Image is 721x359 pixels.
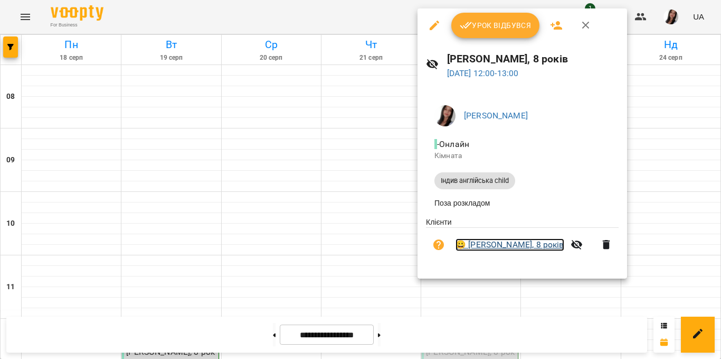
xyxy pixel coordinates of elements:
[426,232,451,257] button: Візит ще не сплачено. Додати оплату?
[434,151,610,161] p: Кімната
[434,105,456,126] img: 1d6f23e5120c7992040491d1b6c3cd92.jpg
[426,217,619,266] ul: Клієнти
[447,51,619,67] h6: [PERSON_NAME], 8 років
[434,176,515,186] span: Індив англійська child
[447,68,519,78] a: [DATE] 12:00-13:00
[451,13,540,38] button: Урок відбувся
[426,194,619,213] li: Поза розкладом
[456,238,564,251] a: 😀 [PERSON_NAME], 8 років
[464,111,528,121] a: [PERSON_NAME]
[434,139,471,149] span: - Онлайн
[460,19,532,32] span: Урок відбувся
